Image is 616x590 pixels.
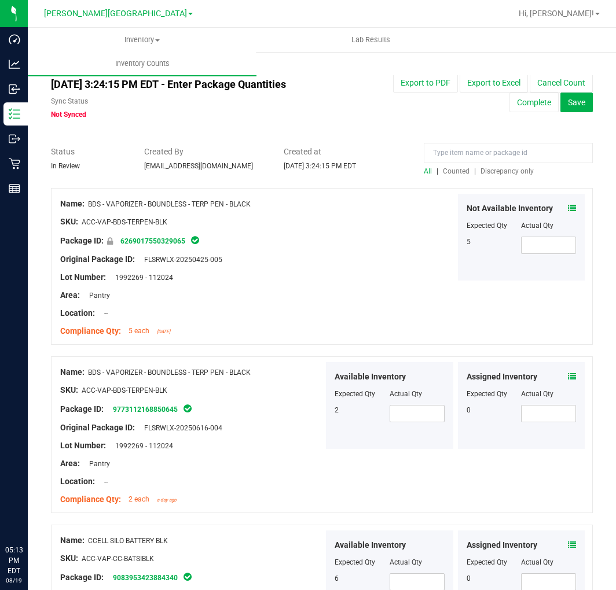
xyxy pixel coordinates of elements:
[460,73,528,93] button: Export to Excel
[256,28,485,52] a: Lab Results
[424,143,593,163] input: Type item name or package id
[157,329,170,334] span: [DATE]
[98,478,108,486] span: --
[28,28,256,52] a: Inventory
[12,497,46,532] iframe: Resource center
[60,536,85,545] span: Name:
[83,460,110,468] span: Pantry
[120,237,185,245] a: 6269017550329065
[437,167,438,175] span: |
[284,146,406,158] span: Created at
[129,495,149,503] span: 2 each
[9,133,20,145] inline-svg: Outbound
[60,199,85,208] span: Name:
[109,274,173,282] span: 1992269 - 112024
[467,573,522,584] div: 0
[113,405,178,414] a: 9773112168850645
[60,404,104,414] span: Package ID:
[9,108,20,120] inline-svg: Inventory
[60,236,104,245] span: Package ID:
[467,389,522,399] div: Expected Qty
[424,167,432,175] span: All
[474,167,476,175] span: |
[467,202,553,215] span: Not Available Inventory
[60,459,80,468] span: Area:
[44,9,187,19] span: [PERSON_NAME][GEOGRAPHIC_DATA]
[521,557,576,567] div: Actual Qty
[83,292,110,300] span: Pantry
[390,558,422,566] span: Actual Qty
[9,34,20,45] inline-svg: Dashboard
[335,558,375,566] span: Expected Qty
[390,390,422,398] span: Actual Qty
[530,73,593,93] button: Cancel Count
[9,58,20,70] inline-svg: Analytics
[60,308,95,318] span: Location:
[336,35,406,45] span: Lab Results
[138,256,222,264] span: FLSRWLX-20250425-005
[60,385,78,394] span: SKU:
[519,9,594,18] span: Hi, [PERSON_NAME]!
[440,167,474,175] a: Counted
[88,200,251,208] span: BDS - VAPORIZER - BOUNDLESS - TERP PEN - BLACK
[521,389,576,399] div: Actual Qty
[60,272,106,282] span: Lot Number:
[82,555,154,563] span: ACC-VAP-CC-BATSIBLK
[335,539,406,551] span: Available Inventory
[51,110,86,119] span: Not Synced
[60,554,78,563] span: SKU:
[138,424,222,432] span: FLSRWLX-20250616-004
[335,390,375,398] span: Expected Qty
[157,497,177,503] span: a day ago
[51,162,80,170] span: In Review
[60,290,80,300] span: Area:
[113,574,178,582] a: 9083953423884340
[98,309,108,318] span: --
[60,423,135,432] span: Original Package ID:
[60,573,104,582] span: Package ID:
[467,405,522,415] div: 0
[9,158,20,169] inline-svg: Retail
[88,537,168,545] span: CCELL SILO BATTERY BLK
[82,218,167,226] span: ACC-VAP-BDS-TERPEN-BLK
[88,368,251,377] span: BDS - VAPORIZER - BOUNDLESS - TERP PEN - BLACK
[467,371,537,383] span: Assigned Inventory
[129,327,149,335] span: 5 each
[51,146,127,158] span: Status
[9,83,20,95] inline-svg: Inbound
[335,406,339,414] span: 2
[335,371,406,383] span: Available Inventory
[144,146,267,158] span: Created By
[467,237,522,247] div: 5
[60,217,78,226] span: SKU:
[60,495,121,504] span: Compliance Qty:
[481,167,534,175] span: Discrepancy only
[424,167,437,175] a: All
[568,98,585,107] span: Save
[284,162,356,170] span: [DATE] 3:24:15 PM EDT
[51,96,88,106] label: Sync Status
[60,255,135,264] span: Original Package ID:
[560,93,593,112] button: Save
[467,557,522,567] div: Expected Qty
[100,58,185,69] span: Inventory Counts
[182,403,193,414] span: In Sync
[335,574,339,582] span: 6
[82,386,167,394] span: ACC-VAP-BDS-TERPEN-BLK
[509,93,559,112] button: Complete
[144,162,253,170] span: [EMAIL_ADDRESS][DOMAIN_NAME]
[9,183,20,194] inline-svg: Reports
[190,234,200,246] span: In Sync
[467,220,522,231] div: Expected Qty
[467,539,537,551] span: Assigned Inventory
[60,441,106,450] span: Lot Number:
[109,442,173,450] span: 1992269 - 112024
[60,367,85,377] span: Name:
[5,576,23,585] p: 08/19
[34,496,48,510] iframe: Resource center unread badge
[521,220,576,231] div: Actual Qty
[60,326,121,335] span: Compliance Qty:
[478,167,534,175] a: Discrepancy only
[5,545,23,576] p: 05:13 PM EDT
[28,51,256,76] a: Inventory Counts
